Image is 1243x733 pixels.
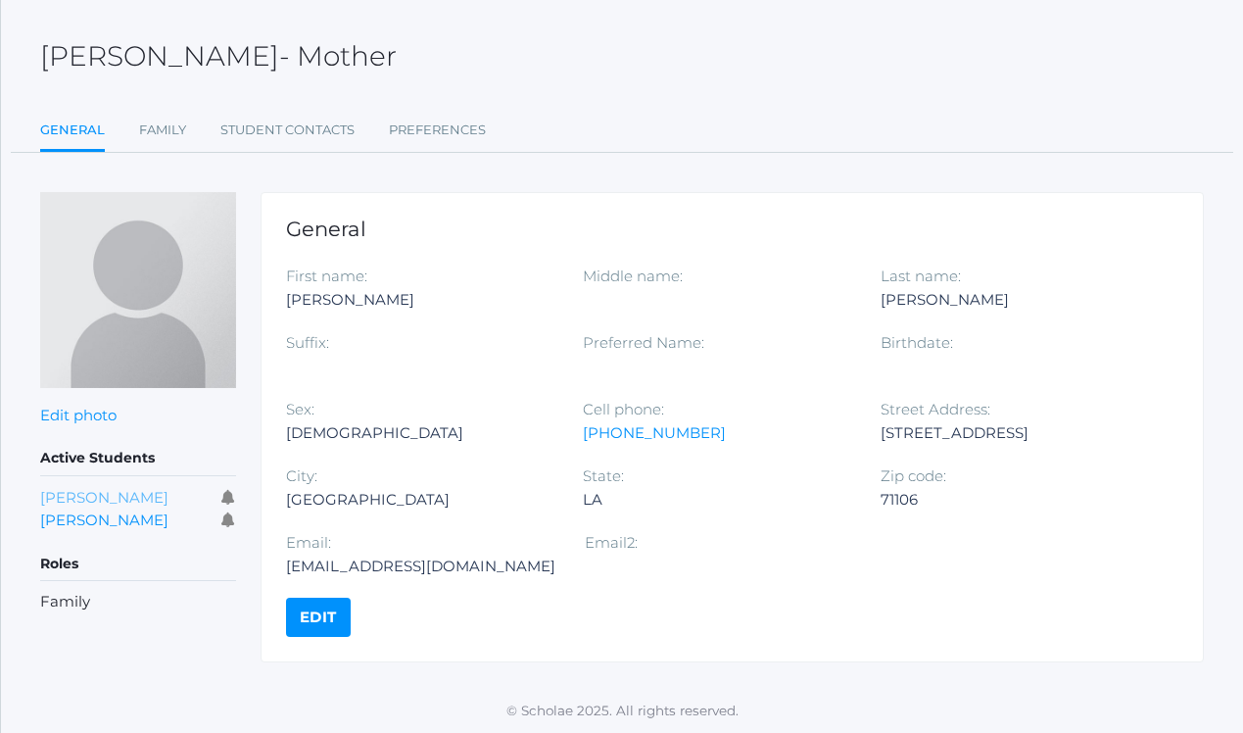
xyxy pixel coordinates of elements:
[881,421,1148,445] div: [STREET_ADDRESS]
[583,466,624,485] label: State:
[881,466,946,485] label: Zip code:
[286,555,555,578] div: [EMAIL_ADDRESS][DOMAIN_NAME]
[286,533,331,552] label: Email:
[881,288,1148,312] div: [PERSON_NAME]
[40,511,168,529] a: [PERSON_NAME]
[286,466,317,485] label: City:
[40,111,105,153] a: General
[139,111,186,150] a: Family
[286,421,553,445] div: [DEMOGRAPHIC_DATA]
[1,701,1243,720] p: © Scholae 2025. All rights reserved.
[40,488,168,507] a: [PERSON_NAME]
[40,442,236,475] h5: Active Students
[881,333,953,352] label: Birthdate:
[286,267,367,285] label: First name:
[583,400,664,418] label: Cell phone:
[286,598,351,637] a: Edit
[286,488,553,512] div: [GEOGRAPHIC_DATA]
[881,400,990,418] label: Street Address:
[585,533,638,552] label: Email2:
[583,267,683,285] label: Middle name:
[583,488,850,512] div: LA
[220,111,355,150] a: Student Contacts
[40,591,236,613] li: Family
[40,406,117,424] a: Edit photo
[286,218,1178,240] h1: General
[389,111,486,150] a: Preferences
[583,423,726,442] a: [PHONE_NUMBER]
[286,333,329,352] label: Suffix:
[881,488,1148,512] div: 71106
[40,192,236,388] img: Kate Manning
[40,548,236,581] h5: Roles
[221,513,236,527] i: Receives communications for this student
[221,490,236,505] i: Receives communications for this student
[286,400,314,418] label: Sex:
[286,288,553,312] div: [PERSON_NAME]
[881,267,961,285] label: Last name:
[279,39,397,73] span: - Mother
[40,41,397,72] h2: [PERSON_NAME]
[583,333,704,352] label: Preferred Name:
